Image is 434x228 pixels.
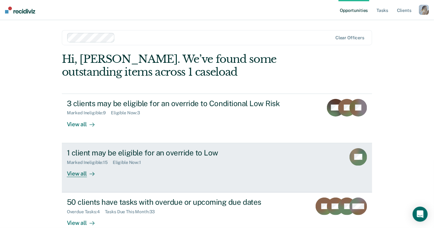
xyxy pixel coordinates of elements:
[67,198,287,207] div: 50 clients have tasks with overdue or upcoming due dates
[67,165,102,177] div: View all
[67,209,105,214] div: Overdue Tasks : 4
[105,209,160,214] div: Tasks Due This Month : 33
[111,110,145,116] div: Eligible Now : 3
[67,148,287,157] div: 1 client may be eligible for an override to Low
[62,143,372,193] a: 1 client may be eligible for an override to LowMarked Ineligible:15Eligible Now:1View all
[67,160,113,165] div: Marked Ineligible : 15
[335,35,364,41] div: Clear officers
[413,207,428,222] div: Open Intercom Messenger
[67,99,287,108] div: 3 clients may be eligible for an override to Conditional Low Risk
[113,160,146,165] div: Eligible Now : 1
[67,116,102,128] div: View all
[67,110,111,116] div: Marked Ineligible : 9
[62,53,310,79] div: Hi, [PERSON_NAME]. We’ve found some outstanding items across 1 caseload
[67,214,102,227] div: View all
[62,94,372,143] a: 3 clients may be eligible for an override to Conditional Low RiskMarked Ineligible:9Eligible Now:...
[5,7,35,14] img: Recidiviz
